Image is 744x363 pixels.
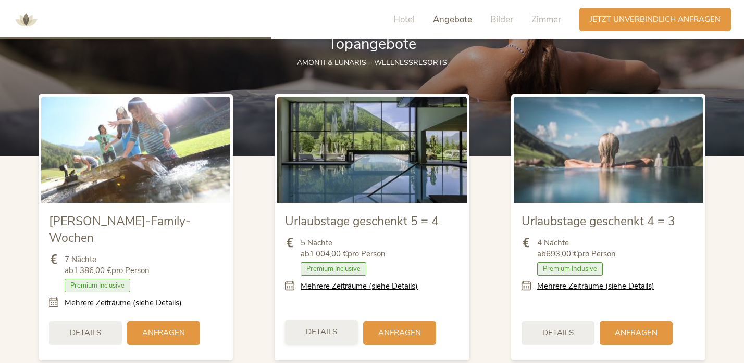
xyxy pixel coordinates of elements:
[537,281,654,292] a: Mehrere Zeiträume (siehe Details)
[328,34,416,54] span: Topangebote
[65,297,182,308] a: Mehrere Zeiträume (siehe Details)
[378,328,421,339] span: Anfragen
[537,238,616,260] span: 4 Nächte ab pro Person
[10,16,42,23] a: AMONTI & LUNARIS Wellnessresort
[73,265,111,276] b: 1.386,00 €
[41,97,230,203] img: Sommer-Family-Wochen
[522,213,675,229] span: Urlaubstage geschenkt 4 = 3
[615,328,658,339] span: Anfragen
[433,14,472,25] span: Angebote
[490,14,513,25] span: Bilder
[65,254,150,276] span: 7 Nächte ab pro Person
[285,213,439,229] span: Urlaubstage geschenkt 5 = 4
[10,4,42,35] img: AMONTI & LUNARIS Wellnessresort
[309,249,348,259] b: 1.004,00 €
[65,279,130,292] span: Premium Inclusive
[537,262,603,276] span: Premium Inclusive
[297,58,447,68] span: AMONTI & LUNARIS – Wellnessresorts
[277,97,466,203] img: Urlaubstage geschenkt 5 = 4
[514,97,703,203] img: Urlaubstage geschenkt 4 = 3
[542,328,574,339] span: Details
[142,328,185,339] span: Anfragen
[306,327,337,338] span: Details
[49,213,191,246] span: [PERSON_NAME]-Family-Wochen
[546,249,578,259] b: 693,00 €
[301,238,386,260] span: 5 Nächte ab pro Person
[531,14,561,25] span: Zimmer
[393,14,415,25] span: Hotel
[301,262,366,276] span: Premium Inclusive
[301,281,418,292] a: Mehrere Zeiträume (siehe Details)
[70,328,101,339] span: Details
[590,14,721,25] span: Jetzt unverbindlich anfragen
